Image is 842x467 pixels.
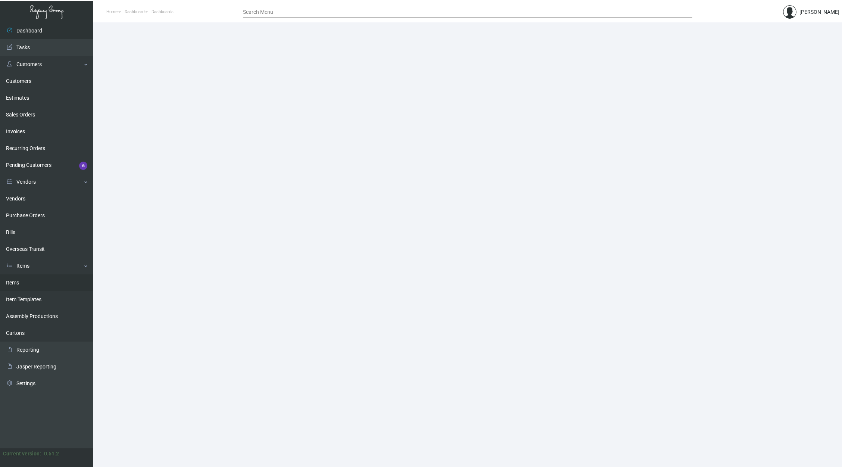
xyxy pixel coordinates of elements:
div: 0.51.2 [44,450,59,458]
span: Dashboard [125,9,144,14]
span: Dashboards [152,9,174,14]
div: [PERSON_NAME] [799,8,839,16]
div: Current version: [3,450,41,458]
img: admin@bootstrapmaster.com [783,5,796,19]
span: Home [106,9,118,14]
